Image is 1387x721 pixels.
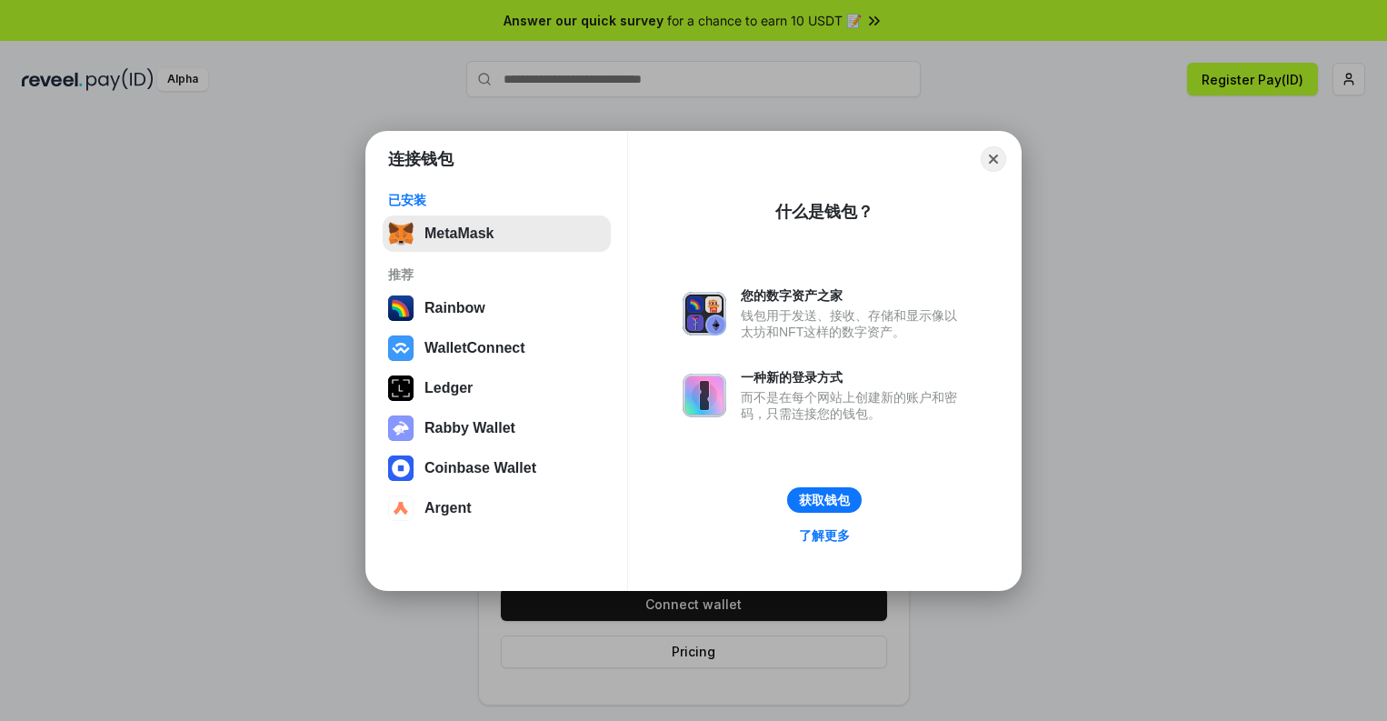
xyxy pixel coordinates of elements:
div: 而不是在每个网站上创建新的账户和密码，只需连接您的钱包。 [741,389,966,422]
button: Close [981,146,1006,172]
img: svg+xml,%3Csvg%20xmlns%3D%22http%3A%2F%2Fwww.w3.org%2F2000%2Fsvg%22%20fill%3D%22none%22%20viewBox... [388,416,414,441]
button: Rainbow [383,290,611,326]
img: svg+xml,%3Csvg%20xmlns%3D%22http%3A%2F%2Fwww.w3.org%2F2000%2Fsvg%22%20fill%3D%22none%22%20viewBox... [683,374,726,417]
div: 一种新的登录方式 [741,369,966,386]
button: Coinbase Wallet [383,450,611,486]
div: Rainbow [424,300,485,316]
div: WalletConnect [424,340,525,356]
img: svg+xml,%3Csvg%20width%3D%2228%22%20height%3D%2228%22%20viewBox%3D%220%200%2028%2028%22%20fill%3D... [388,456,414,481]
div: Ledger [424,380,473,396]
div: 了解更多 [799,527,850,544]
button: Argent [383,490,611,526]
button: WalletConnect [383,330,611,366]
div: MetaMask [424,225,494,242]
img: svg+xml,%3Csvg%20fill%3D%22none%22%20height%3D%2233%22%20viewBox%3D%220%200%2035%2033%22%20width%... [388,221,414,246]
img: svg+xml,%3Csvg%20xmlns%3D%22http%3A%2F%2Fwww.w3.org%2F2000%2Fsvg%22%20fill%3D%22none%22%20viewBox... [683,292,726,335]
div: 钱包用于发送、接收、存储和显示像以太坊和NFT这样的数字资产。 [741,307,966,340]
button: Ledger [383,370,611,406]
div: 已安装 [388,192,605,208]
img: svg+xml,%3Csvg%20width%3D%2228%22%20height%3D%2228%22%20viewBox%3D%220%200%2028%2028%22%20fill%3D... [388,335,414,361]
img: svg+xml,%3Csvg%20xmlns%3D%22http%3A%2F%2Fwww.w3.org%2F2000%2Fsvg%22%20width%3D%2228%22%20height%3... [388,376,414,401]
div: 您的数字资产之家 [741,287,966,304]
div: 推荐 [388,266,605,283]
a: 了解更多 [788,524,861,547]
img: svg+xml,%3Csvg%20width%3D%2228%22%20height%3D%2228%22%20viewBox%3D%220%200%2028%2028%22%20fill%3D... [388,496,414,521]
h1: 连接钱包 [388,148,454,170]
button: MetaMask [383,215,611,252]
div: 什么是钱包？ [775,201,873,223]
button: Rabby Wallet [383,410,611,446]
img: svg+xml,%3Csvg%20width%3D%22120%22%20height%3D%22120%22%20viewBox%3D%220%200%20120%20120%22%20fil... [388,295,414,321]
button: 获取钱包 [787,487,862,513]
div: Argent [424,500,472,516]
div: Coinbase Wallet [424,460,536,476]
div: Rabby Wallet [424,420,515,436]
div: 获取钱包 [799,492,850,508]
